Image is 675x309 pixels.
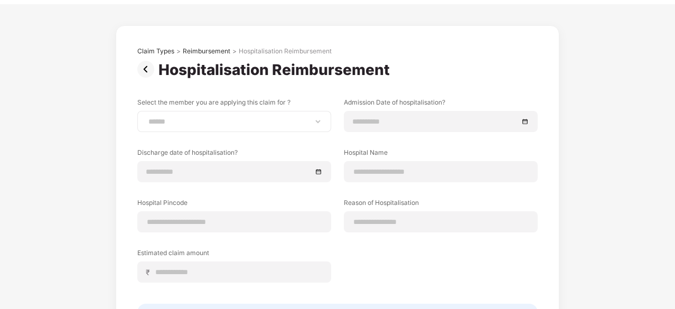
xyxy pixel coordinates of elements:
label: Select the member you are applying this claim for ? [137,98,331,111]
div: Reimbursement [183,47,230,55]
label: Admission Date of hospitalisation? [344,98,538,111]
label: Estimated claim amount [137,248,331,261]
span: ₹ [146,267,154,277]
label: Discharge date of hospitalisation? [137,148,331,161]
div: Hospitalisation Reimbursement [158,61,394,79]
label: Reason of Hospitalisation [344,198,538,211]
img: svg+xml;base64,PHN2ZyBpZD0iUHJldi0zMngzMiIgeG1sbnM9Imh0dHA6Ly93d3cudzMub3JnLzIwMDAvc3ZnIiB3aWR0aD... [137,61,158,78]
label: Hospital Name [344,148,538,161]
label: Hospital Pincode [137,198,331,211]
div: > [176,47,181,55]
div: Hospitalisation Reimbursement [239,47,332,55]
div: > [232,47,237,55]
div: Claim Types [137,47,174,55]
